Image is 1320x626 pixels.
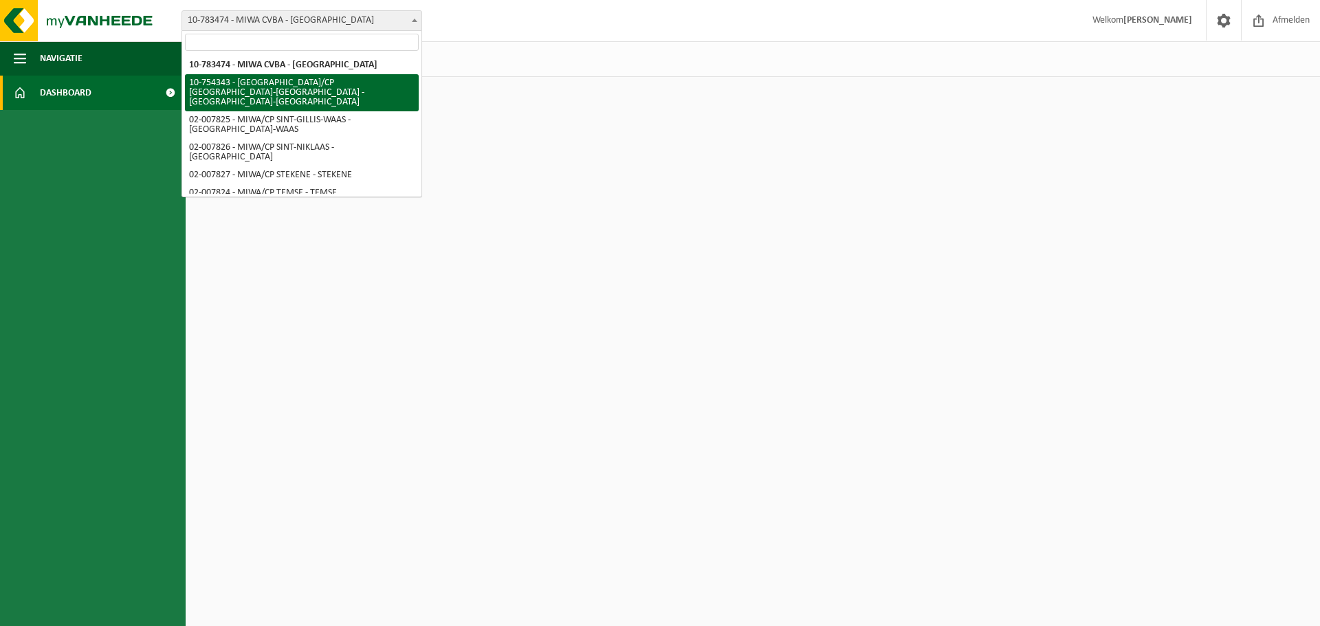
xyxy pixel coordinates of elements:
[185,111,419,139] li: 02-007825 - MIWA/CP SINT-GILLIS-WAAS - [GEOGRAPHIC_DATA]-WAAS
[1123,15,1192,25] strong: [PERSON_NAME]
[185,139,419,166] li: 02-007826 - MIWA/CP SINT-NIKLAAS - [GEOGRAPHIC_DATA]
[181,10,422,31] span: 10-783474 - MIWA CVBA - SINT-NIKLAAS
[185,56,419,74] li: 10-783474 - MIWA CVBA - [GEOGRAPHIC_DATA]
[185,166,419,184] li: 02-007827 - MIWA/CP STEKENE - STEKENE
[182,11,421,30] span: 10-783474 - MIWA CVBA - SINT-NIKLAAS
[40,76,91,110] span: Dashboard
[185,184,419,202] li: 02-007824 - MIWA/CP TEMSE - TEMSE
[185,74,419,111] li: 10-754343 - [GEOGRAPHIC_DATA]/CP [GEOGRAPHIC_DATA]-[GEOGRAPHIC_DATA] - [GEOGRAPHIC_DATA]-[GEOGRAP...
[40,41,82,76] span: Navigatie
